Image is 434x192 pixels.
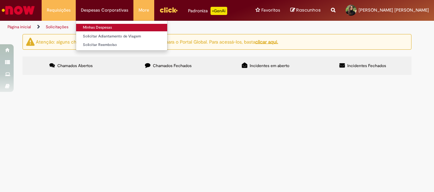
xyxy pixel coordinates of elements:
a: Página inicial [8,24,31,30]
a: Minhas Despesas [76,24,167,31]
a: Solicitações [46,24,69,30]
span: Despesas Corporativas [81,7,128,14]
span: Requisições [47,7,71,14]
img: ServiceNow [1,3,36,17]
span: More [139,7,149,14]
p: +GenAi [211,7,227,15]
a: Solicitar Reembolso [76,41,167,49]
ul: Trilhas de página [5,21,284,33]
span: [PERSON_NAME] [PERSON_NAME] [359,7,429,13]
span: Rascunhos [296,7,321,13]
a: Rascunhos [290,7,321,14]
div: Padroniza [188,7,227,15]
ul: Despesas Corporativas [76,20,168,51]
span: Incidentes em aberto [250,63,289,68]
span: Incidentes Fechados [347,63,386,68]
span: Chamados Fechados [153,63,192,68]
span: Favoritos [261,7,280,14]
span: Chamados Abertos [57,63,93,68]
a: Solicitar Adiantamento de Viagem [76,33,167,40]
a: clicar aqui. [255,38,278,45]
img: click_logo_yellow_360x200.png [159,5,178,15]
ng-bind-html: Atenção: alguns chamados relacionados a T.I foram migrados para o Portal Global. Para acessá-los,... [36,38,278,45]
